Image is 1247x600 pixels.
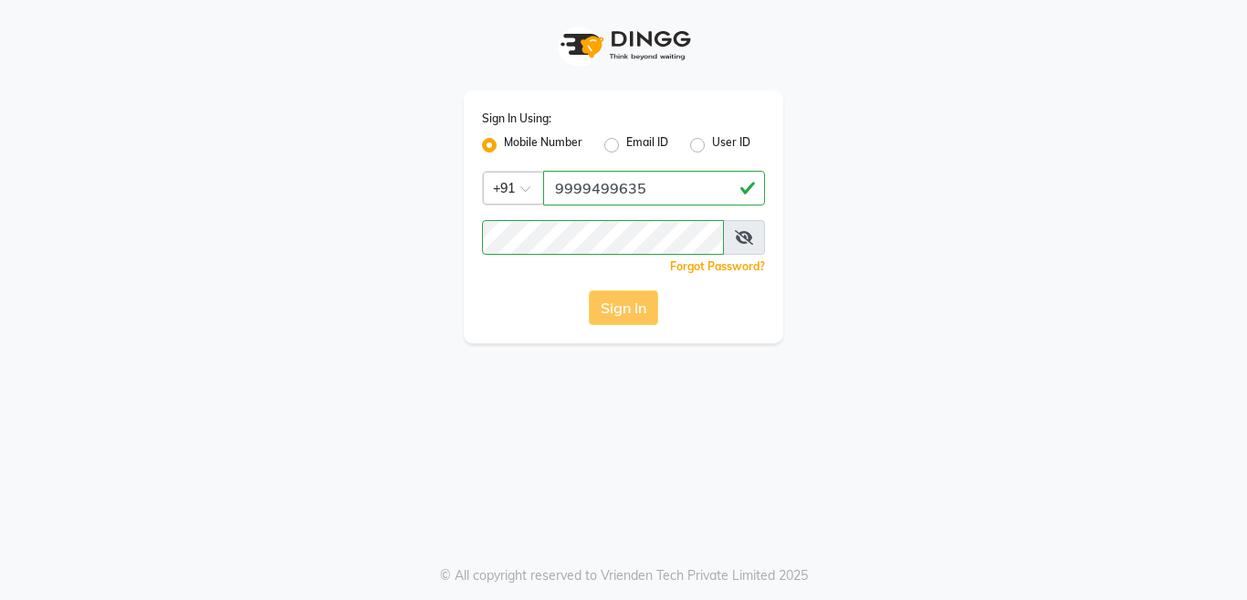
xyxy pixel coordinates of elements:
[670,259,765,273] a: Forgot Password?
[626,134,668,156] label: Email ID
[712,134,750,156] label: User ID
[550,18,697,72] img: logo1.svg
[543,171,765,205] input: Username
[504,134,582,156] label: Mobile Number
[482,220,724,255] input: Username
[482,111,551,127] label: Sign In Using:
